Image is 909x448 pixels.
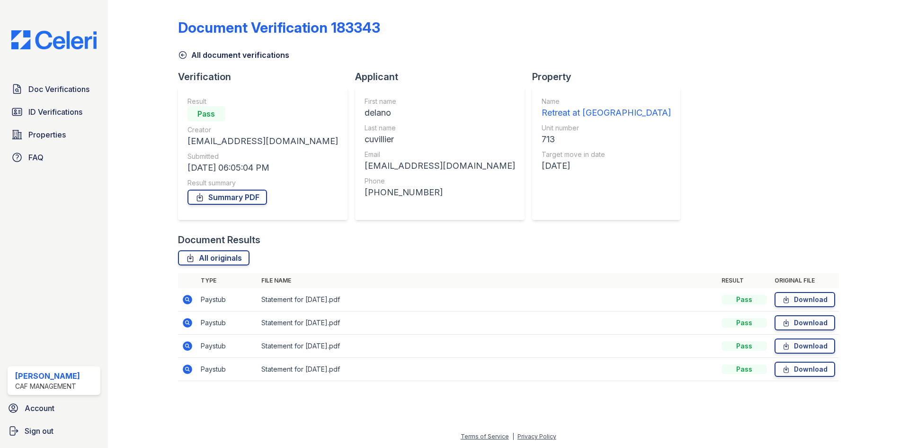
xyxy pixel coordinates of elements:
[187,125,338,135] div: Creator
[722,295,767,304] div: Pass
[542,106,671,119] div: Retreat at [GEOGRAPHIC_DATA]
[4,30,104,49] img: CE_Logo_Blue-a8612792a0a2168367f1c8372b55b34899dd931a85d93a1a3d3e32e68fde9ad4.png
[178,49,289,61] a: All document verifications
[8,125,100,144] a: Properties
[4,421,104,440] a: Sign out
[187,106,225,121] div: Pass
[512,433,514,440] div: |
[197,288,258,311] td: Paystub
[775,362,835,377] a: Download
[771,273,839,288] th: Original file
[187,97,338,106] div: Result
[869,410,900,439] iframe: chat widget
[197,335,258,358] td: Paystub
[355,70,532,83] div: Applicant
[542,133,671,146] div: 713
[722,318,767,328] div: Pass
[187,161,338,174] div: [DATE] 06:05:04 PM
[365,176,515,186] div: Phone
[4,399,104,418] a: Account
[178,250,250,265] a: All originals
[178,19,380,36] div: Document Verification 183343
[25,402,54,414] span: Account
[197,311,258,335] td: Paystub
[28,129,66,140] span: Properties
[722,341,767,351] div: Pass
[775,315,835,330] a: Download
[542,97,671,106] div: Name
[775,292,835,307] a: Download
[365,186,515,199] div: [PHONE_NUMBER]
[365,150,515,159] div: Email
[8,102,100,121] a: ID Verifications
[775,338,835,354] a: Download
[365,97,515,106] div: First name
[178,233,260,247] div: Document Results
[542,97,671,119] a: Name Retreat at [GEOGRAPHIC_DATA]
[28,83,89,95] span: Doc Verifications
[187,135,338,148] div: [EMAIL_ADDRESS][DOMAIN_NAME]
[187,190,267,205] a: Summary PDF
[258,311,718,335] td: Statement for [DATE].pdf
[197,273,258,288] th: Type
[258,288,718,311] td: Statement for [DATE].pdf
[517,433,556,440] a: Privacy Policy
[365,133,515,146] div: cuvillier
[365,106,515,119] div: delano
[258,358,718,381] td: Statement for [DATE].pdf
[28,106,82,118] span: ID Verifications
[187,152,338,161] div: Submitted
[25,425,53,437] span: Sign out
[542,150,671,159] div: Target move in date
[365,159,515,173] div: [EMAIL_ADDRESS][DOMAIN_NAME]
[258,335,718,358] td: Statement for [DATE].pdf
[542,159,671,173] div: [DATE]
[8,80,100,99] a: Doc Verifications
[532,70,688,83] div: Property
[722,365,767,374] div: Pass
[542,123,671,133] div: Unit number
[365,123,515,133] div: Last name
[15,370,80,382] div: [PERSON_NAME]
[15,382,80,391] div: CAF Management
[461,433,509,440] a: Terms of Service
[718,273,771,288] th: Result
[197,358,258,381] td: Paystub
[178,70,355,83] div: Verification
[8,148,100,167] a: FAQ
[187,178,338,188] div: Result summary
[258,273,718,288] th: File name
[28,152,44,163] span: FAQ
